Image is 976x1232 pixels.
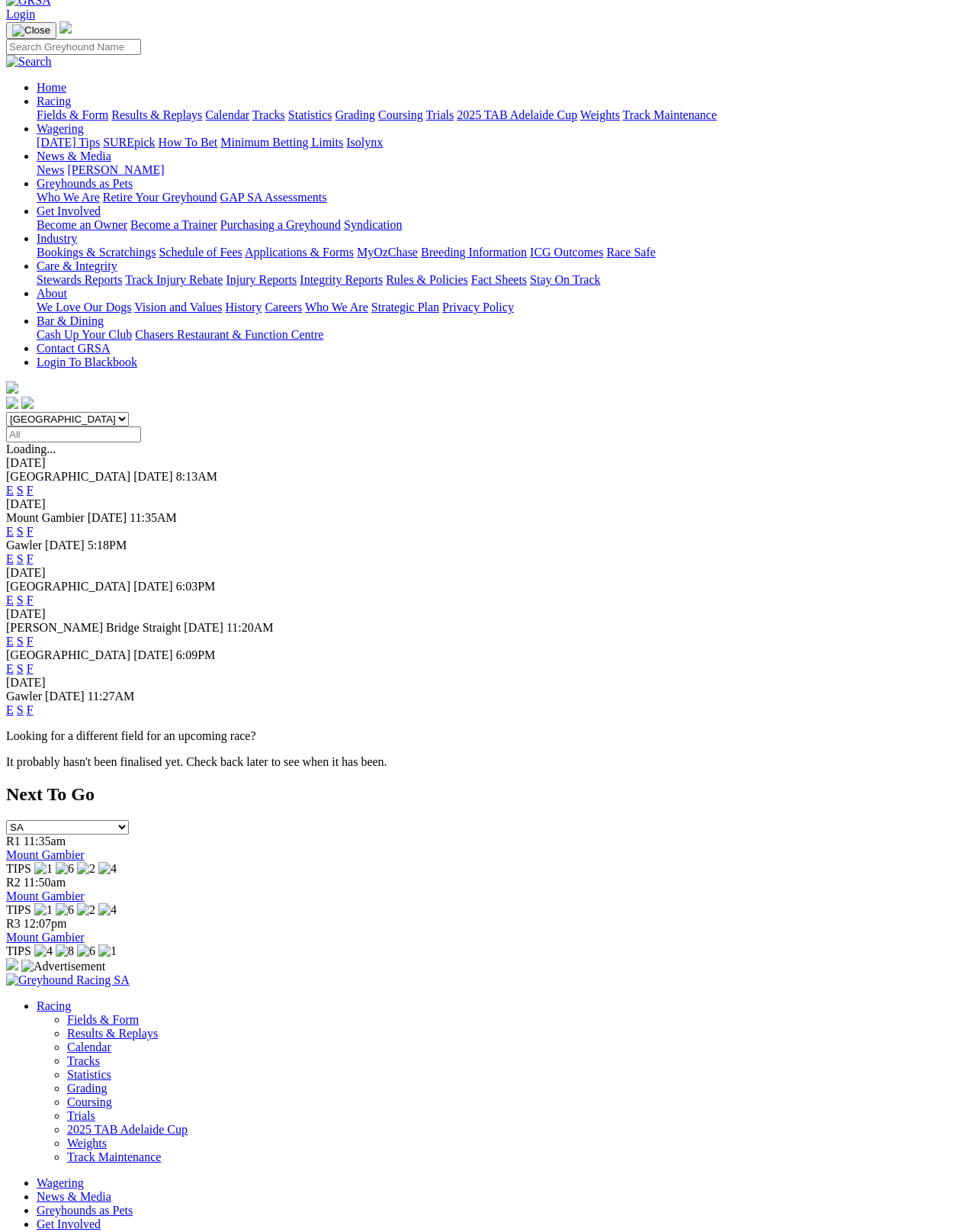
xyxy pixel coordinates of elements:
a: Bookings & Scratchings [37,246,156,259]
a: Applications & Forms [245,246,354,259]
a: Careers [265,301,302,314]
a: Trials [67,1109,95,1122]
a: Fields & Form [67,1013,139,1026]
img: 1 [34,862,53,876]
img: 2 [77,903,95,917]
a: Get Involved [37,1218,101,1230]
span: Gawler [6,690,42,703]
div: [DATE] [6,607,970,621]
a: F [27,525,34,538]
a: Tracks [67,1054,100,1067]
a: Tracks [252,108,285,121]
a: Calendar [67,1041,111,1053]
a: About [37,287,67,300]
a: S [17,662,24,675]
a: Home [37,81,66,94]
a: Stewards Reports [37,273,122,286]
img: 4 [34,944,53,958]
a: Cash Up Your Club [37,328,132,341]
a: S [17,552,24,565]
span: 11:20AM [226,621,274,634]
img: 8 [56,944,74,958]
a: E [6,593,14,606]
a: News & Media [37,1190,111,1203]
a: Schedule of Fees [159,246,242,259]
img: twitter.svg [21,397,34,409]
a: Become a Trainer [130,218,217,231]
a: E [6,552,14,565]
a: Purchasing a Greyhound [220,218,341,231]
a: Results & Replays [67,1027,158,1040]
partial: It probably hasn't been finalised yet. Check back later to see when it has been. [6,755,387,768]
a: Login [6,8,35,21]
img: 6 [56,903,74,917]
span: [DATE] [45,539,85,552]
div: Wagering [37,136,970,150]
img: logo-grsa-white.png [6,381,18,394]
a: F [27,484,34,497]
a: F [27,552,34,565]
span: [DATE] [45,690,85,703]
span: R3 [6,917,21,930]
a: S [17,484,24,497]
img: 1 [34,903,53,917]
span: 6:03PM [176,580,216,593]
a: Mount Gambier [6,848,85,861]
span: Mount Gambier [6,511,85,524]
a: F [27,635,34,648]
a: S [17,525,24,538]
a: [PERSON_NAME] [67,163,164,176]
div: [DATE] [6,456,970,470]
img: logo-grsa-white.png [59,21,72,34]
a: Vision and Values [134,301,222,314]
a: Track Maintenance [623,108,717,121]
span: 6:09PM [176,648,216,661]
a: Rules & Policies [386,273,468,286]
a: Calendar [205,108,249,121]
a: Results & Replays [111,108,202,121]
img: 15187_Greyhounds_GreysPlayCentral_Resize_SA_WebsiteBanner_300x115_2025.jpg [6,958,18,970]
span: 5:18PM [88,539,127,552]
span: 8:13AM [176,470,217,483]
a: Mount Gambier [6,889,85,902]
a: Chasers Restaurant & Function Centre [135,328,323,341]
input: Search [6,39,141,55]
a: Get Involved [37,204,101,217]
a: Racing [37,95,71,108]
a: E [6,525,14,538]
a: 2025 TAB Adelaide Cup [67,1123,188,1136]
img: 1 [98,944,117,958]
a: S [17,635,24,648]
a: Greyhounds as Pets [37,177,133,190]
a: SUREpick [103,136,155,149]
span: [DATE] [88,511,127,524]
input: Select date [6,426,141,442]
a: Strategic Plan [371,301,439,314]
a: Weights [580,108,620,121]
a: Coursing [378,108,423,121]
a: Statistics [67,1068,111,1081]
span: R1 [6,835,21,848]
a: Breeding Information [421,246,527,259]
a: Coursing [67,1095,112,1108]
a: Integrity Reports [300,273,383,286]
a: [DATE] Tips [37,136,100,149]
span: [GEOGRAPHIC_DATA] [6,648,130,661]
div: Bar & Dining [37,328,970,342]
a: F [27,703,34,716]
a: History [225,301,262,314]
a: S [17,593,24,606]
span: [DATE] [184,621,223,634]
a: 2025 TAB Adelaide Cup [457,108,577,121]
a: Syndication [344,218,402,231]
span: TIPS [6,903,31,916]
img: Close [12,24,50,37]
a: Isolynx [346,136,383,149]
a: News & Media [37,150,111,162]
img: 4 [98,903,117,917]
span: 11:35am [24,835,66,848]
a: Greyhounds as Pets [37,1204,133,1217]
a: Retire Your Greyhound [103,191,217,204]
a: Race Safe [606,246,655,259]
a: F [27,662,34,675]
